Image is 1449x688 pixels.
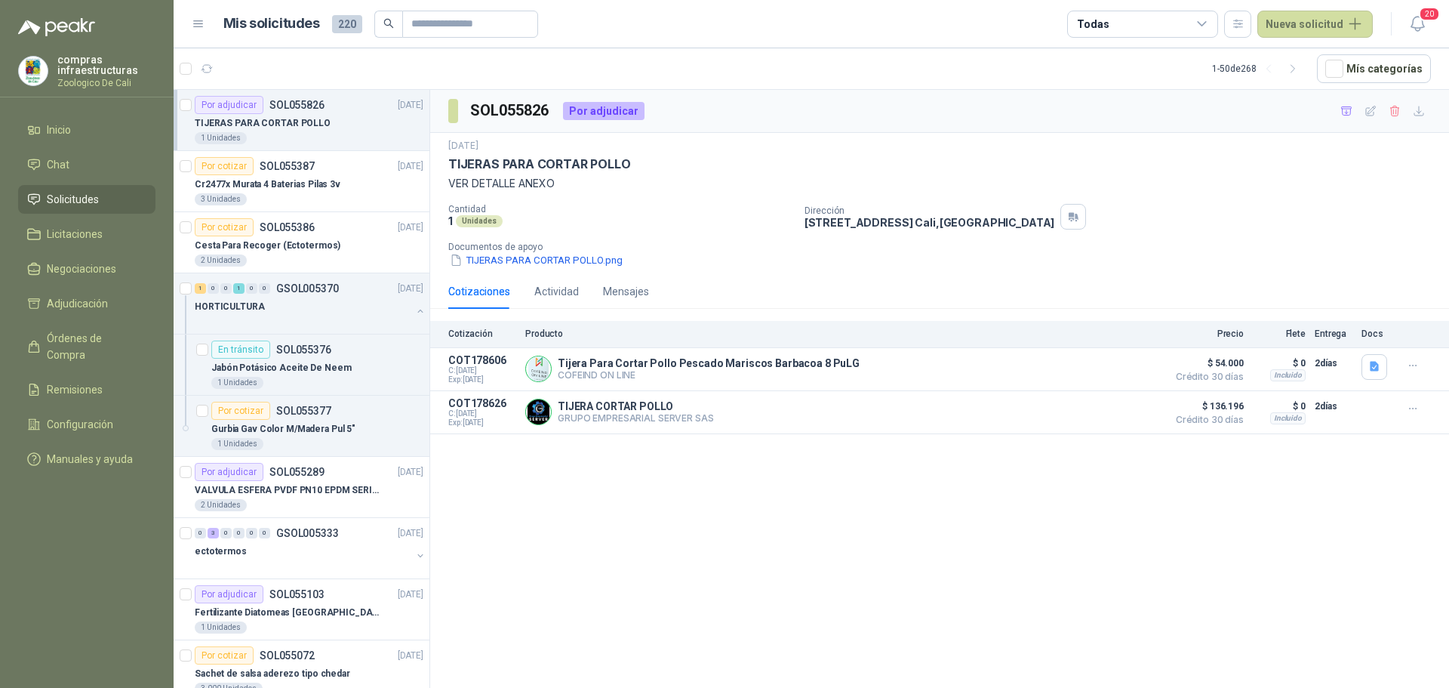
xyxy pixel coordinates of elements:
div: Unidades [456,215,503,227]
a: Solicitudes [18,185,155,214]
span: Exp: [DATE] [448,375,516,384]
div: Por cotizar [211,402,270,420]
p: SOL055376 [276,344,331,355]
div: Actividad [534,283,579,300]
p: Dirección [804,205,1055,216]
p: $ 0 [1253,397,1306,415]
div: Mensajes [603,283,649,300]
p: [DATE] [398,649,423,663]
span: Configuración [47,416,113,433]
div: 0 [220,283,232,294]
p: Cantidad [448,204,792,214]
p: SOL055387 [260,161,315,171]
span: Órdenes de Compra [47,330,141,363]
img: Company Logo [526,356,551,381]
p: Cotización [448,329,516,339]
span: Licitaciones [47,226,103,242]
a: Por adjudicarSOL055289[DATE] VALVULA ESFERA PVDF PN10 EPDM SERIE EX D 25MM CEPEX64926TREME2 Unidades [174,457,429,518]
p: Tijera Para Cortar Pollo Pescado Mariscos Barbacoa 8 PuLG [558,357,860,369]
a: Chat [18,150,155,179]
span: Crédito 30 días [1168,415,1244,424]
p: Entrega [1315,329,1352,339]
div: 0 [208,283,219,294]
div: Por cotizar [195,157,254,175]
p: [STREET_ADDRESS] Cali , [GEOGRAPHIC_DATA] [804,216,1055,229]
div: 0 [233,528,245,538]
div: Por cotizar [195,646,254,665]
a: Remisiones [18,375,155,404]
p: SOL055289 [269,467,325,477]
p: Precio [1168,329,1244,339]
img: Company Logo [19,57,48,85]
p: Flete [1253,329,1306,339]
p: [DATE] [398,526,423,541]
div: 1 - 50 de 268 [1212,57,1305,81]
span: Manuales y ayuda [47,451,133,467]
span: C: [DATE] [448,409,516,418]
p: HORTICULTURA [195,300,265,314]
p: 2 días [1315,397,1352,415]
span: search [383,18,394,29]
p: Docs [1361,329,1392,339]
span: Inicio [47,122,71,138]
div: 2 Unidades [195,499,247,511]
p: SOL055386 [260,222,315,233]
a: Configuración [18,410,155,439]
div: En tránsito [211,341,270,359]
span: Adjudicación [47,295,108,312]
p: [DATE] [398,282,423,296]
a: Por cotizarSOL055377Gurbia Gav Color M/Madera Pul 5"1 Unidades [174,396,429,457]
p: Sachet de salsa aderezo tipo chedar [195,667,350,681]
div: 2 Unidades [195,255,247,267]
p: COFEIND ON LINE [558,369,860,381]
button: TIJERAS PARA CORTAR POLLO.png [448,252,624,268]
div: Por adjudicar [563,102,645,120]
a: Negociaciones [18,255,155,283]
p: SOL055826 [269,100,325,110]
p: [DATE] [398,98,423,113]
p: [DATE] [448,139,478,153]
div: 1 [195,283,206,294]
div: Incluido [1270,412,1306,424]
div: Por adjudicar [195,585,263,603]
a: Órdenes de Compra [18,324,155,369]
a: Manuales y ayuda [18,445,155,474]
span: $ 54.000 [1168,354,1244,372]
p: $ 0 [1253,354,1306,372]
p: GSOL005333 [276,528,339,538]
a: Por adjudicarSOL055103[DATE] Fertilizante Diatomeas [GEOGRAPHIC_DATA] 25kg Polvo1 Unidades [174,579,429,640]
img: Logo peakr [18,18,95,36]
p: SOL055103 [269,589,325,600]
div: 0 [259,283,270,294]
span: Crédito 30 días [1168,372,1244,381]
a: Adjudicación [18,289,155,318]
p: Fertilizante Diatomeas [GEOGRAPHIC_DATA] 25kg Polvo [195,606,383,620]
p: Cr2477x Murata 4 Baterias Pilas 3v [195,177,340,192]
p: Cesta Para Recoger (Ectotermos) [195,239,340,253]
p: SOL055072 [260,650,315,661]
div: Por adjudicar [195,96,263,114]
p: TIJERAS PARA CORTAR POLLO [195,116,331,131]
div: 0 [259,528,270,538]
span: Chat [47,156,69,173]
p: Documentos de apoyo [448,242,1443,252]
p: GSOL005370 [276,283,339,294]
p: Zoologico De Cali [57,79,155,88]
span: Solicitudes [47,191,99,208]
a: Por cotizarSOL055386[DATE] Cesta Para Recoger (Ectotermos)2 Unidades [174,212,429,273]
span: Remisiones [47,381,103,398]
p: Producto [525,329,1159,339]
button: Nueva solicitud [1257,11,1373,38]
div: Todas [1077,16,1109,32]
h3: SOL055826 [470,99,551,122]
a: 0 3 0 0 0 0 GSOL005333[DATE] ectotermos [195,524,426,572]
p: 2 días [1315,354,1352,372]
p: 1 [448,214,453,227]
p: VER DETALLE ANEXO [448,175,1431,192]
span: $ 136.196 [1168,397,1244,415]
span: 20 [1419,7,1440,21]
p: COT178606 [448,354,516,366]
button: 20 [1404,11,1431,38]
p: VALVULA ESFERA PVDF PN10 EPDM SERIE EX D 25MM CEPEX64926TREME [195,483,383,498]
div: Incluido [1270,369,1306,381]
